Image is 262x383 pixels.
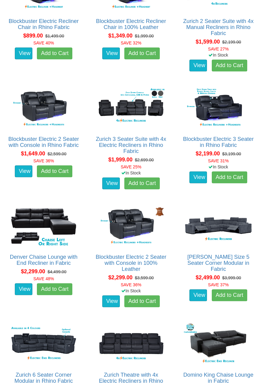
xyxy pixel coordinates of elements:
a: Blockbuster Electric 3 Seater in Rhino Fabric [183,136,254,148]
img: Zurich 6 Seater Corner Modular in Rhino Fabric [8,322,80,366]
div: In Stock [178,52,259,58]
img: Zurich 3 Seater Suite with 4x Electric Recliners in Rhino Fabric [95,86,167,130]
span: $899.00 [23,33,43,39]
span: $2,199.00 [196,151,220,157]
div: In Stock [91,288,172,294]
a: Add to Cart [124,47,160,60]
a: Zurich 2 Seater Suite with 4x Manual Recliners in Rhino Fabric [183,18,254,36]
span: $1,349.00 [108,33,133,39]
div: In Stock [91,170,172,176]
a: [PERSON_NAME] Size 5 Seater Corner Modular in Fabric [187,254,249,272]
a: Add to Cart [212,289,247,301]
a: View [189,171,207,183]
a: View [102,47,120,60]
font: SAVE 27% [208,47,229,51]
img: Domino King Chaise Lounge in Fabric [182,322,254,366]
a: Add to Cart [124,295,160,307]
a: View [189,60,207,72]
a: Denver Chaise Lounge with End Recliner in Fabric [10,254,77,266]
a: View [15,165,32,177]
del: $2,699.00 [135,157,154,162]
span: $1,999.00 [108,157,133,163]
del: $1,499.00 [45,34,64,38]
span: $2,299.00 [21,268,45,274]
a: Add to Cart [124,177,160,190]
img: Blockbuster Electric 2 Seater with Console in 100% Leather [95,204,167,248]
a: Add to Cart [37,283,72,295]
font: SAVE 40% [33,41,54,45]
span: $1,599.00 [196,39,220,45]
img: Blockbuster Electric 3 Seater in Rhino Fabric [182,86,254,130]
del: $3,599.00 [135,275,154,280]
a: View [15,47,32,60]
a: Blockbuster Electric Recliner Chair in 100% Leather [96,18,166,30]
a: Blockbuster Electric Recliner Chair in Rhino Fabric [9,18,79,30]
a: Blockbuster Electric 2 Seater with Console in Rhino Fabric [8,136,79,148]
del: $4,499.00 [47,269,66,274]
a: View [102,295,120,307]
a: View [189,289,207,301]
img: Marlow King Size 5 Seater Corner Modular in Fabric [182,204,254,248]
del: $3,999.00 [222,275,241,280]
span: $2,299.00 [108,274,133,281]
div: In Stock [178,164,259,170]
img: Blockbuster Electric 2 Seater with Console in Rhino Fabric [8,86,80,130]
a: View [15,283,32,295]
span: $2,499.00 [196,274,220,281]
a: Add to Cart [212,171,247,183]
del: $2,599.00 [47,151,66,156]
del: $2,199.00 [222,40,241,44]
a: Add to Cart [37,47,72,60]
font: SAVE 37% [208,282,229,287]
a: Add to Cart [212,60,247,72]
img: Zurich Theatre with 4x Electric Recliners in Rhino Fabric [95,322,167,366]
font: SAVE 36% [121,282,141,287]
font: SAVE 31% [208,158,229,163]
font: SAVE 48% [33,276,54,281]
font: SAVE 36% [33,158,54,163]
font: SAVE 32% [121,41,141,45]
a: Add to Cart [37,165,72,177]
img: Denver Chaise Lounge with End Recliner in Fabric [8,204,80,248]
del: $1,999.00 [135,34,154,38]
a: Zurich 3 Seater Suite with 4x Electric Recliners in Rhino Fabric [96,136,166,154]
del: $3,199.00 [222,151,241,156]
a: Blockbuster Electric 2 Seater with Console in 100% Leather [96,254,166,272]
a: View [102,177,120,190]
span: $1,649.00 [21,151,45,157]
font: SAVE 25% [121,164,141,169]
